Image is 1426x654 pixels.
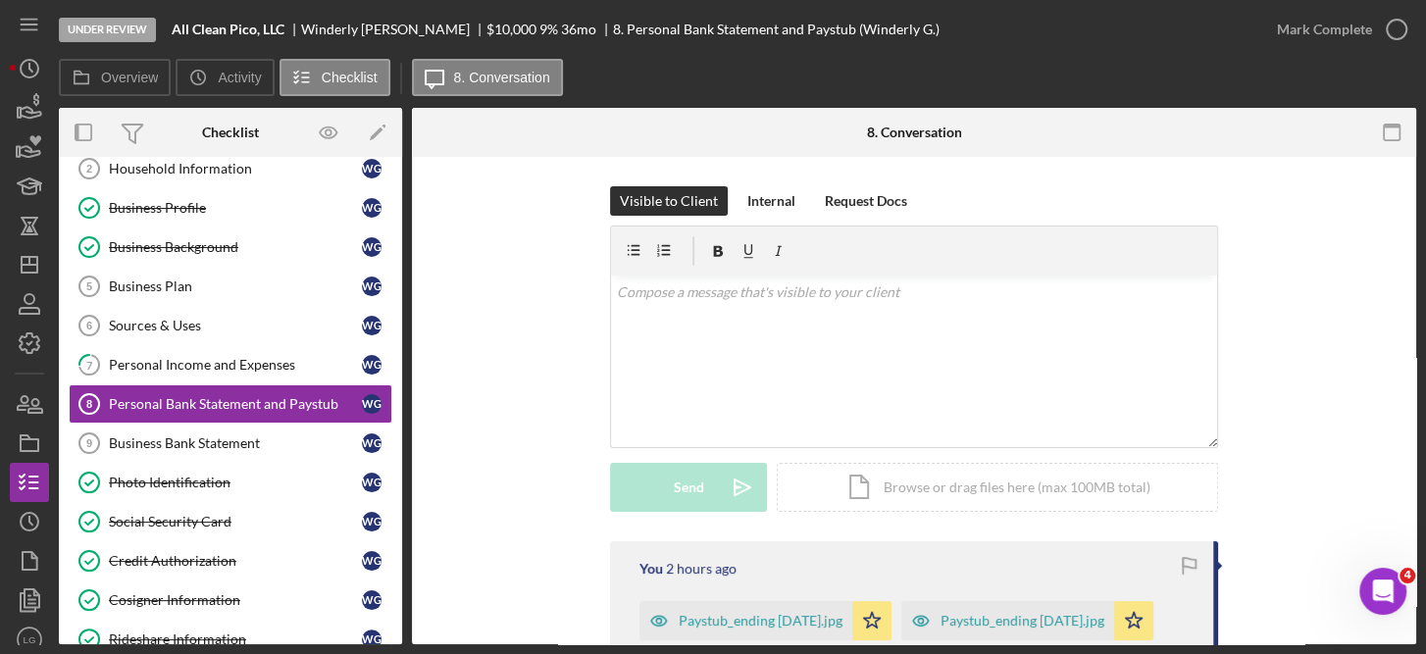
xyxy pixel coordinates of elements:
tspan: 2 [86,163,92,175]
a: 6Sources & UsesWG [69,306,392,345]
tspan: 8 [86,398,92,410]
label: Overview [101,70,158,85]
div: W G [362,237,382,257]
div: Social Security Card [109,514,362,529]
div: Business Plan [109,278,362,294]
tspan: 7 [86,358,93,371]
div: Credit Authorization [109,553,362,569]
button: Send [610,463,767,512]
b: All Clean Pico, LLC [172,22,284,37]
button: 8. Conversation [412,59,563,96]
div: W G [362,159,382,178]
tspan: 5 [86,280,92,292]
a: 2Household InformationWG [69,149,392,188]
div: Personal Bank Statement and Paystub [109,396,362,412]
a: Business BackgroundWG [69,227,392,267]
div: Paystub_ending [DATE].jpg [679,613,842,629]
div: Business Bank Statement [109,435,362,451]
div: Rideshare Information [109,631,362,647]
label: 8. Conversation [454,70,550,85]
a: Social Security CardWG [69,502,392,541]
a: Cosigner InformationWG [69,580,392,620]
a: 5Business PlanWG [69,267,392,306]
div: W G [362,394,382,414]
time: 2025-09-21 18:30 [666,561,737,577]
button: Paystub_ending [DATE].jpg [639,601,891,640]
div: W G [362,316,382,335]
div: W G [362,277,382,296]
label: Activity [218,70,261,85]
div: Personal Income and Expenses [109,357,362,373]
button: Mark Complete [1257,10,1416,49]
a: Photo IdentificationWG [69,463,392,502]
button: Request Docs [815,186,917,216]
iframe: Intercom live chat [1359,568,1406,615]
div: Cosigner Information [109,592,362,608]
button: Visible to Client [610,186,728,216]
div: Business Profile [109,200,362,216]
tspan: 9 [86,437,92,449]
a: 7Personal Income and ExpensesWG [69,345,392,384]
button: Checklist [280,59,390,96]
div: You [639,561,663,577]
div: W G [362,355,382,375]
div: Send [674,463,704,512]
div: Photo Identification [109,475,362,490]
div: Household Information [109,161,362,176]
div: Winderly [PERSON_NAME] [301,22,486,37]
button: Activity [176,59,274,96]
button: Overview [59,59,171,96]
div: 9 % [539,22,558,37]
tspan: 6 [86,320,92,331]
div: Paystub_ending [DATE].jpg [941,613,1104,629]
a: 9Business Bank StatementWG [69,424,392,463]
div: W G [362,590,382,610]
div: 8. Personal Bank Statement and Paystub (Winderly G.) [613,22,940,37]
div: Under Review [59,18,156,42]
div: 36 mo [561,22,596,37]
a: Business ProfileWG [69,188,392,227]
div: W G [362,629,382,649]
div: Checklist [202,125,259,140]
a: Credit AuthorizationWG [69,541,392,580]
div: Sources & Uses [109,318,362,333]
div: Mark Complete [1277,10,1372,49]
button: Paystub_ending [DATE].jpg [901,601,1153,640]
button: Internal [738,186,805,216]
a: 8Personal Bank Statement and PaystubWG [69,384,392,424]
span: $10,000 [486,21,536,37]
div: Request Docs [825,186,907,216]
div: Visible to Client [620,186,718,216]
div: W G [362,512,382,531]
div: W G [362,198,382,218]
div: Business Background [109,239,362,255]
span: 4 [1400,568,1415,583]
div: 8. Conversation [866,125,961,140]
div: Internal [747,186,795,216]
div: W G [362,473,382,492]
label: Checklist [322,70,378,85]
div: W G [362,551,382,571]
div: W G [362,433,382,453]
text: LG [24,634,36,645]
